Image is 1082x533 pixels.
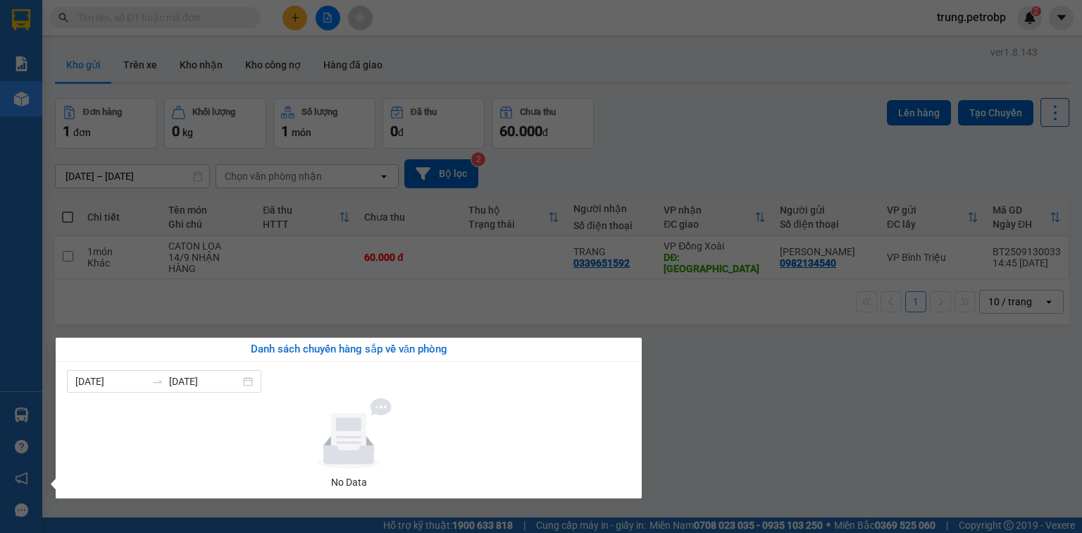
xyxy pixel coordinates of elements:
div: Danh sách chuyến hàng sắp về văn phòng [67,341,630,358]
span: swap-right [152,376,163,387]
input: Từ ngày [75,374,147,389]
span: to [152,376,163,387]
div: No Data [73,474,625,490]
input: Đến ngày [169,374,240,389]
